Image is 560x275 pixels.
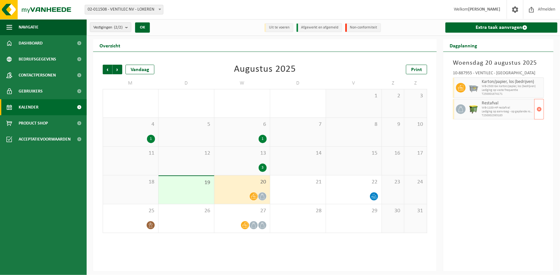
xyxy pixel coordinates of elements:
span: T250001674171 [482,92,542,96]
span: 16 [385,150,401,157]
span: Volgende [113,65,122,74]
span: 31 [408,207,424,214]
td: D [270,77,326,89]
span: 2 [385,93,401,100]
a: Print [406,65,427,74]
div: 1 [147,135,155,143]
count: (2/2) [114,25,123,29]
span: Vestigingen [93,23,123,32]
strong: [PERSON_NAME] [468,7,500,12]
span: 25 [106,207,155,214]
span: Lediging op vaste frequentie [482,88,542,92]
li: Afgewerkt en afgemeld [297,23,342,32]
span: Print [411,67,422,72]
span: 4 [106,121,155,128]
span: Karton/papier, los (bedrijven) [482,79,542,85]
span: 02-011508 - VENTILEC NV - LOKEREN [85,5,163,14]
span: 11 [106,150,155,157]
li: Non-conformiteit [345,23,381,32]
span: 18 [106,179,155,186]
button: Vestigingen(2/2) [90,22,131,32]
span: Navigatie [19,19,39,35]
td: V [326,77,382,89]
span: 1 [329,93,378,100]
span: Contactpersonen [19,67,56,83]
span: 20 [218,179,267,186]
button: OK [135,22,150,33]
span: 24 [408,179,424,186]
span: Vorige [103,65,112,74]
img: WB-2500-GAL-GY-01 [469,83,478,93]
span: WB-2500 GA karton/papier, los (bedrijven) [482,85,542,88]
span: 7 [273,121,323,128]
td: W [214,77,270,89]
div: 3 [259,164,267,172]
span: 27 [218,207,267,214]
span: 15 [329,150,378,157]
h2: Overzicht [93,39,127,52]
span: 9 [385,121,401,128]
span: 28 [273,207,323,214]
span: 17 [408,150,424,157]
div: Augustus 2025 [234,65,296,74]
span: Lediging op aanvraag - op geplande route [482,110,533,114]
td: D [159,77,214,89]
span: Dashboard [19,35,43,51]
h3: Woensdag 20 augustus 2025 [453,58,544,68]
span: 3 [408,93,424,100]
span: Bedrijfsgegevens [19,51,56,67]
li: Uit te voeren [264,23,293,32]
div: 10-887955 - VENTILEC - [GEOGRAPHIC_DATA] [453,71,544,77]
span: Product Shop [19,115,48,131]
div: Vandaag [125,65,154,74]
span: 8 [329,121,378,128]
span: 19 [162,179,211,186]
span: WB-1100-HP restafval [482,106,533,110]
span: 21 [273,179,323,186]
td: Z [404,77,427,89]
span: 13 [218,150,267,157]
div: 1 [259,135,267,143]
span: 26 [162,207,211,214]
td: Z [382,77,405,89]
span: 12 [162,150,211,157]
span: Acceptatievoorwaarden [19,131,71,147]
span: 23 [385,179,401,186]
h2: Dagplanning [443,39,484,52]
span: T250002393183 [482,114,533,117]
span: Restafval [482,101,533,106]
span: 30 [385,207,401,214]
span: 29 [329,207,378,214]
span: 6 [218,121,267,128]
td: M [103,77,159,89]
span: 5 [162,121,211,128]
a: Extra taak aanvragen [445,22,557,33]
span: Gebruikers [19,83,43,99]
span: Kalender [19,99,39,115]
span: 22 [329,179,378,186]
img: WB-1100-HPE-GN-50 [469,104,478,114]
span: 10 [408,121,424,128]
span: 14 [273,150,323,157]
